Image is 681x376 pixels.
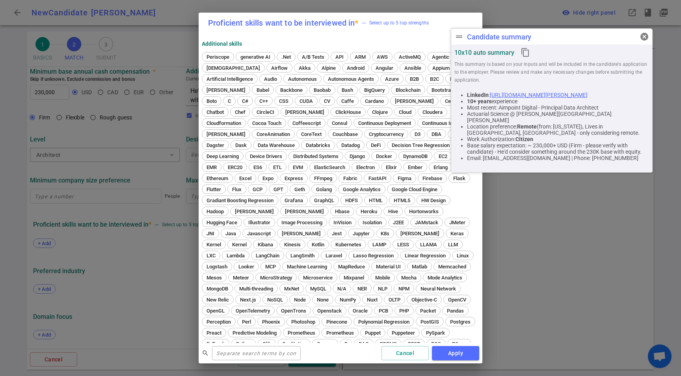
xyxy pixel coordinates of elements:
span: Android [344,65,367,71]
span: Select up to 5 top strengths [362,19,429,27]
span: Quasar [314,341,336,347]
span: LLM [445,242,461,248]
span: A/B Tests [299,54,327,60]
span: FFmpeg [311,175,335,181]
span: LXC [204,253,218,259]
span: Linear Regression [402,253,448,259]
span: Phoenix [259,319,283,325]
span: Elixir [383,164,400,170]
span: Neural Network [418,286,459,292]
span: Expo [260,175,276,181]
span: Airflow [268,65,290,71]
span: ClickHouse [333,109,364,115]
span: Qlik [260,341,274,347]
span: Continuous Integration [419,120,476,126]
span: Azure [382,76,402,82]
span: [PERSON_NAME] [279,231,324,236]
span: Fabric [340,175,360,181]
span: Flutter [204,186,224,192]
span: Postgres [447,319,473,325]
span: Polynomial Regression [355,319,412,325]
span: Coffeescript [290,120,324,126]
span: PCB [376,308,391,314]
span: Chatbot [204,109,227,115]
span: Cryptocurrency [366,131,406,137]
span: Django [347,153,368,159]
span: J2EE [390,220,407,225]
span: EC2 [436,153,450,159]
span: Excel [236,175,254,181]
span: Node [291,297,309,303]
span: JAMstack [412,220,441,225]
span: Angular [373,65,396,71]
span: Firebase [420,175,445,181]
span: Microservice [300,275,335,281]
span: D3 [412,131,423,137]
span: Bootstrap [429,87,456,93]
span: Pinecone [324,319,350,325]
span: Mixpanel [341,275,367,281]
span: NLP [375,286,390,292]
span: Dask [233,142,249,148]
span: Lasso Regression [350,253,396,259]
span: C [225,98,234,104]
span: Kibana [255,242,276,248]
span: Cardano [362,98,387,104]
span: API [333,54,346,60]
span: MapReduce [335,264,368,270]
span: LLAMA [417,242,440,248]
span: HW Design [419,197,448,203]
span: Clojure [369,109,391,115]
span: B2C [427,76,442,82]
span: ElasticSearch [311,164,348,170]
span: PyTorch [204,341,228,347]
span: PostGIS [418,319,442,325]
span: Qualitative [279,341,309,347]
span: search [202,350,209,357]
span: DeFi [368,142,383,148]
span: NoSQL [264,297,286,303]
span: LangChain [253,253,282,259]
span: Hive [385,208,401,214]
span: HTML [366,197,385,203]
span: Material UI [373,264,404,270]
span: CSS [276,98,291,104]
span: Illustrator [246,220,273,225]
span: Celery [442,98,462,104]
span: Dagger 2 [450,131,475,137]
span: Prometheus [285,330,318,336]
span: Erlang [431,164,450,170]
span: Babel [254,87,272,93]
span: Puppet [362,330,383,336]
span: DBA [429,131,444,137]
span: Consul [329,120,350,126]
span: OpenTrons [278,308,309,314]
span: Google Cloud Engine [389,186,440,192]
span: Mesos [204,275,225,281]
span: MongoDB [204,286,231,292]
span: Docker [373,153,395,159]
span: OpenTelemetry [233,308,273,314]
span: Linux [454,253,472,259]
span: [PERSON_NAME] [392,98,437,104]
span: Kernel [229,242,249,248]
span: Agentic [429,54,452,60]
span: Prometheus [324,330,357,336]
span: Ember [405,164,425,170]
span: Databricks [303,142,333,148]
span: Java [223,231,239,236]
span: RSpec [449,341,469,347]
span: Mode Analytics [425,275,465,281]
span: Heroku [358,208,380,214]
span: Golang [313,186,335,192]
span: Hadoop [204,208,227,214]
span: C# [239,98,251,104]
span: Caffe [339,98,357,104]
span: Python [233,341,254,347]
span: B2B [407,76,422,82]
span: Hbase [332,208,352,214]
span: LangSmith [288,253,317,259]
span: CircleCI [254,109,277,115]
span: Flask [450,175,468,181]
span: AWS [374,54,391,60]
